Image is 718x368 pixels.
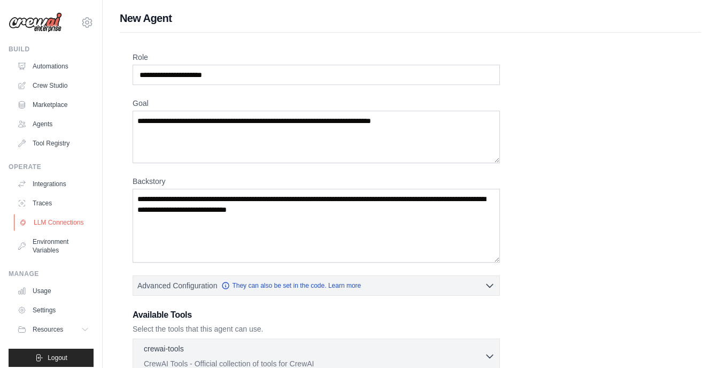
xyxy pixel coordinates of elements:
label: Role [133,52,500,63]
span: Resources [33,325,63,334]
p: crewai-tools [144,343,184,354]
p: Select the tools that this agent can use. [133,324,500,334]
button: Resources [13,321,94,338]
a: LLM Connections [14,214,95,231]
a: They can also be set in the code. Learn more [221,281,361,290]
a: Marketplace [13,96,94,113]
h3: Available Tools [133,309,500,321]
div: Operate [9,163,94,171]
a: Usage [13,282,94,300]
a: Automations [13,58,94,75]
span: Advanced Configuration [137,280,217,291]
div: Manage [9,270,94,278]
a: Environment Variables [13,233,94,259]
button: Advanced Configuration They can also be set in the code. Learn more [133,276,499,295]
a: Integrations [13,175,94,193]
h1: New Agent [120,11,701,26]
div: Build [9,45,94,53]
label: Goal [133,98,500,109]
a: Traces [13,195,94,212]
a: Tool Registry [13,135,94,152]
a: Settings [13,302,94,319]
button: Logout [9,349,94,367]
label: Backstory [133,176,500,187]
span: Logout [48,354,67,362]
img: Logo [9,12,62,33]
a: Crew Studio [13,77,94,94]
a: Agents [13,116,94,133]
